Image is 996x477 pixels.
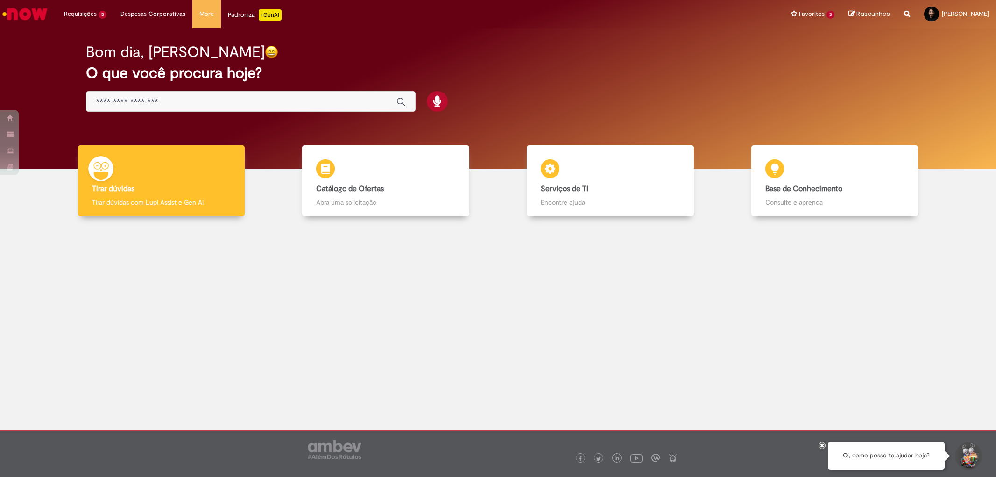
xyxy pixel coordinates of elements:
span: More [199,9,214,19]
b: Catálogo de Ofertas [316,184,384,193]
p: Consulte e aprenda [765,198,904,207]
p: Abra uma solicitação [316,198,455,207]
b: Base de Conhecimento [765,184,842,193]
img: logo_footer_workplace.png [651,454,660,462]
img: ServiceNow [1,5,49,23]
h2: Bom dia, [PERSON_NAME] [86,44,265,60]
p: Encontre ajuda [541,198,679,207]
span: Requisições [64,9,97,19]
span: 3 [826,11,834,19]
img: logo_footer_linkedin.png [615,456,619,462]
img: logo_footer_ambev_rotulo_gray.png [308,440,361,459]
a: Tirar dúvidas Tirar dúvidas com Lupi Assist e Gen Ai [49,145,274,217]
img: logo_footer_naosei.png [669,454,677,462]
img: logo_footer_facebook.png [578,456,583,461]
b: Serviços de TI [541,184,588,193]
span: Favoritos [799,9,825,19]
span: Despesas Corporativas [120,9,185,19]
span: 5 [99,11,106,19]
img: logo_footer_youtube.png [630,452,643,464]
a: Catálogo de Ofertas Abra uma solicitação [274,145,498,217]
span: Rascunhos [856,9,890,18]
img: logo_footer_twitter.png [596,456,601,461]
span: [PERSON_NAME] [942,10,989,18]
div: Oi, como posso te ajudar hoje? [828,442,945,470]
p: Tirar dúvidas com Lupi Assist e Gen Ai [92,198,231,207]
a: Base de Conhecimento Consulte e aprenda [722,145,947,217]
img: happy-face.png [265,45,278,59]
div: Padroniza [228,9,282,21]
button: Iniciar Conversa de Suporte [954,442,982,470]
h2: O que você procura hoje? [86,65,910,81]
b: Tirar dúvidas [92,184,134,193]
p: +GenAi [259,9,282,21]
a: Serviços de TI Encontre ajuda [498,145,723,217]
a: Rascunhos [848,10,890,19]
